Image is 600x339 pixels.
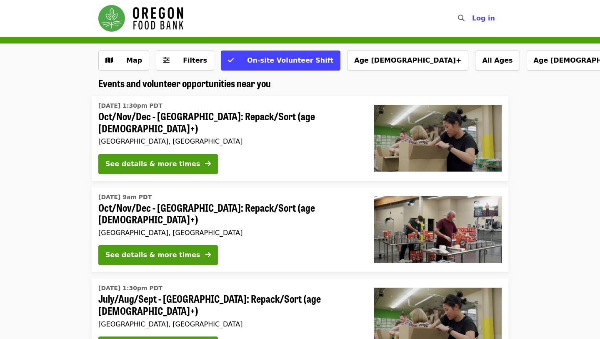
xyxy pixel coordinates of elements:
span: Oct/Nov/Dec - [GEOGRAPHIC_DATA]: Repack/Sort (age [DEMOGRAPHIC_DATA]+) [98,202,361,226]
div: [GEOGRAPHIC_DATA], [GEOGRAPHIC_DATA] [98,320,361,328]
time: [DATE] 1:30pm PDT [98,101,162,110]
a: See details for "Oct/Nov/Dec - Portland: Repack/Sort (age 16+)" [92,187,508,272]
span: July/Aug/Sept - [GEOGRAPHIC_DATA]: Repack/Sort (age [DEMOGRAPHIC_DATA]+) [98,293,361,317]
img: Oregon Food Bank - Home [98,5,183,32]
div: [GEOGRAPHIC_DATA], [GEOGRAPHIC_DATA] [98,137,361,145]
i: arrow-right icon [205,160,211,168]
button: Log in [465,10,502,27]
i: arrow-right icon [205,251,211,259]
time: [DATE] 9am PDT [98,193,152,202]
div: [GEOGRAPHIC_DATA], [GEOGRAPHIC_DATA] [98,229,361,237]
i: check icon [228,56,234,64]
button: Filters (0 selected) [156,51,214,71]
i: search icon [458,14,465,22]
button: All Ages [475,51,520,71]
span: On-site Volunteer Shift [247,56,333,64]
img: Oct/Nov/Dec - Portland: Repack/Sort (age 8+) organized by Oregon Food Bank [374,105,502,172]
button: On-site Volunteer Shift [221,51,340,71]
a: See details for "Oct/Nov/Dec - Portland: Repack/Sort (age 8+)" [92,96,508,181]
span: Log in [472,14,495,22]
button: See details & more times [98,154,218,174]
button: Age [DEMOGRAPHIC_DATA]+ [347,51,468,71]
button: See details & more times [98,245,218,265]
span: Events and volunteer opportunities near you [98,76,271,90]
span: Filters [183,56,207,64]
button: Show map view [98,51,149,71]
i: map icon [105,56,113,64]
i: sliders-h icon [163,56,170,64]
span: Map [126,56,142,64]
span: Oct/Nov/Dec - [GEOGRAPHIC_DATA]: Repack/Sort (age [DEMOGRAPHIC_DATA]+) [98,110,361,134]
input: Search [470,8,476,28]
time: [DATE] 1:30pm PDT [98,284,162,293]
div: See details & more times [105,159,200,169]
img: Oct/Nov/Dec - Portland: Repack/Sort (age 16+) organized by Oregon Food Bank [374,196,502,263]
div: See details & more times [105,250,200,260]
